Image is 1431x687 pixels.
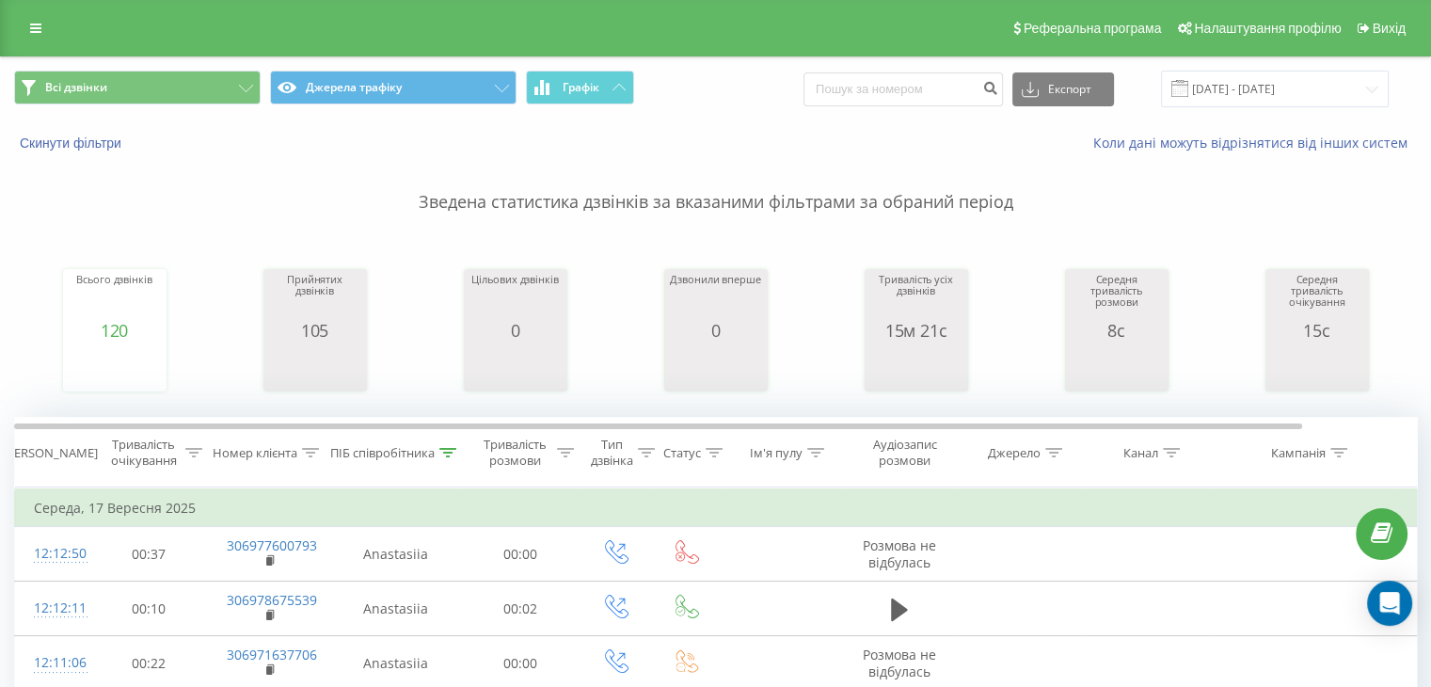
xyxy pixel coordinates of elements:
div: Середня тривалість очікування [1270,274,1364,321]
div: Канал [1123,445,1158,461]
div: Номер клієнта [213,445,297,461]
a: 306977600793 [227,536,317,554]
button: Експорт [1012,72,1114,106]
div: Тип дзвінка [591,437,633,469]
span: Всі дзвінки [45,80,107,95]
div: Прийнятих дзвінків [268,274,362,321]
div: 15м 21с [869,321,963,340]
div: Джерело [988,445,1041,461]
div: 0 [670,321,760,340]
div: Тривалість розмови [478,437,552,469]
div: Всього дзвінків [76,274,151,321]
td: Anastasiia [330,527,462,582]
button: Всі дзвінки [14,71,261,104]
div: 8с [1070,321,1164,340]
div: Статус [663,445,701,461]
div: 0 [471,321,558,340]
div: Ім'я пулу [750,445,803,461]
input: Пошук за номером [803,72,1003,106]
span: Розмова не відбулась [863,646,936,680]
div: 12:12:50 [34,535,72,572]
button: Джерела трафіку [270,71,517,104]
div: 15с [1270,321,1364,340]
div: 105 [268,321,362,340]
div: [PERSON_NAME] [3,445,98,461]
div: Цільових дзвінків [471,274,558,321]
span: Налаштування профілю [1194,21,1341,36]
div: Аудіозапис розмови [859,437,950,469]
td: 00:02 [462,582,580,636]
div: Середня тривалість розмови [1070,274,1164,321]
div: 12:11:06 [34,645,72,681]
button: Скинути фільтри [14,135,131,152]
td: 00:10 [90,582,208,636]
span: Вихід [1373,21,1406,36]
div: Кампанія [1271,445,1326,461]
div: Тривалість очікування [106,437,181,469]
a: Коли дані можуть відрізнятися вiд інших систем [1093,134,1417,152]
a: 306978675539 [227,591,317,609]
span: Реферальна програма [1024,21,1162,36]
td: 00:37 [90,527,208,582]
td: 00:00 [462,527,580,582]
div: Дзвонили вперше [670,274,760,321]
span: Графік [563,81,599,94]
div: ПІБ співробітника [330,445,435,461]
div: Open Intercom Messenger [1367,581,1412,626]
p: Зведена статистика дзвінків за вказаними фільтрами за обраний період [14,152,1417,215]
div: 12:12:11 [34,590,72,627]
a: 306971637706 [227,646,317,663]
div: Тривалість усіх дзвінків [869,274,963,321]
td: Anastasiia [330,582,462,636]
div: 120 [76,321,151,340]
button: Графік [526,71,634,104]
span: Розмова не відбулась [863,536,936,571]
